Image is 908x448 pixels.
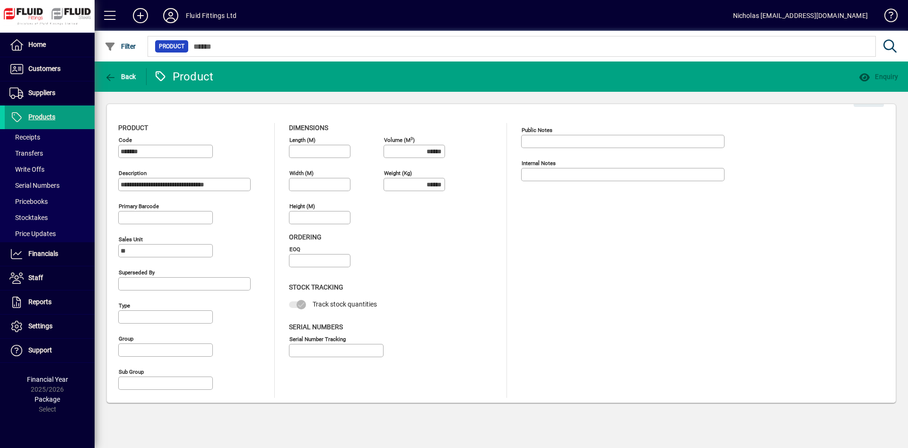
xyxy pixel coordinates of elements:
span: Support [28,346,52,354]
a: Suppliers [5,81,95,105]
span: Transfers [9,149,43,157]
mat-label: Type [119,302,130,309]
sup: 3 [410,136,413,141]
mat-label: Volume (m ) [384,137,415,143]
span: Back [105,73,136,80]
mat-label: Public Notes [522,127,552,133]
mat-label: Code [119,137,132,143]
span: Price Updates [9,230,56,237]
mat-label: Description [119,170,147,176]
a: Serial Numbers [5,177,95,193]
span: Staff [28,274,43,281]
a: Stocktakes [5,210,95,226]
span: Product [118,124,148,132]
span: Filter [105,43,136,50]
mat-label: Primary barcode [119,203,159,210]
a: Knowledge Base [877,2,896,33]
div: Fluid Fittings Ltd [186,8,236,23]
mat-label: Length (m) [289,137,315,143]
span: Write Offs [9,166,44,173]
span: Dimensions [289,124,328,132]
div: Product [154,69,214,84]
span: Receipts [9,133,40,141]
span: Pricebooks [9,198,48,205]
span: Financial Year [27,376,68,383]
span: Settings [28,322,52,330]
button: Filter [102,38,139,55]
span: Package [35,395,60,403]
button: Edit [854,90,884,107]
a: Write Offs [5,161,95,177]
a: Transfers [5,145,95,161]
mat-label: Sub group [119,369,144,375]
span: Reports [28,298,52,306]
mat-label: Height (m) [289,203,315,210]
div: Nicholas [EMAIL_ADDRESS][DOMAIN_NAME] [733,8,868,23]
mat-label: Width (m) [289,170,314,176]
a: Price Updates [5,226,95,242]
mat-label: Superseded by [119,269,155,276]
a: Financials [5,242,95,266]
mat-label: Sales unit [119,236,143,243]
a: Customers [5,57,95,81]
a: Receipts [5,129,95,145]
span: Ordering [289,233,322,241]
mat-label: Serial Number tracking [289,335,346,342]
span: Product [159,42,184,51]
span: Financials [28,250,58,257]
mat-label: Internal Notes [522,160,556,167]
mat-label: Weight (Kg) [384,170,412,176]
span: Serial Numbers [289,323,343,331]
a: Staff [5,266,95,290]
a: Reports [5,290,95,314]
a: Home [5,33,95,57]
span: Home [28,41,46,48]
span: Stocktakes [9,214,48,221]
span: Serial Numbers [9,182,60,189]
span: Customers [28,65,61,72]
span: Suppliers [28,89,55,97]
a: Pricebooks [5,193,95,210]
span: Track stock quantities [313,300,377,308]
mat-label: EOQ [289,246,300,253]
a: Support [5,339,95,362]
button: Profile [156,7,186,24]
mat-label: Group [119,335,133,342]
button: Add [125,7,156,24]
span: Stock Tracking [289,283,343,291]
a: Settings [5,315,95,338]
button: Back [102,68,139,85]
span: Products [28,113,55,121]
app-page-header-button: Back [95,68,147,85]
